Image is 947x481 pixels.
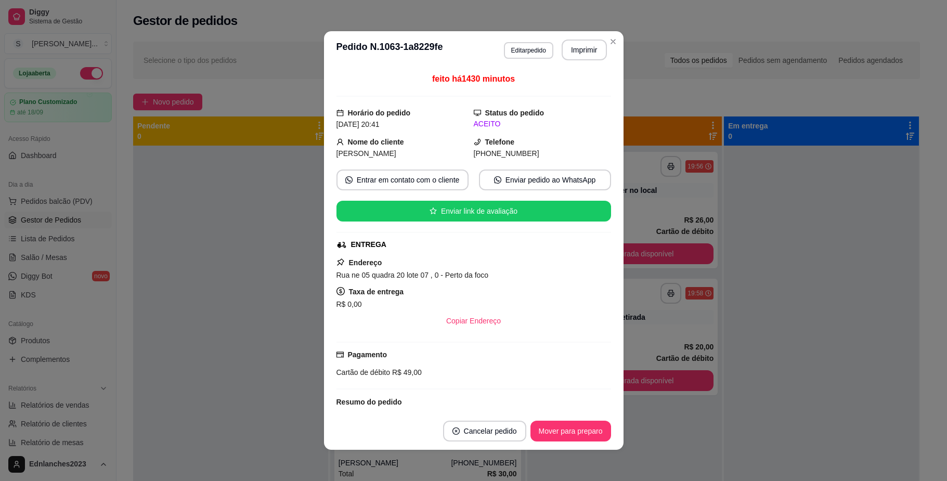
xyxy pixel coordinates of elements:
[336,368,391,376] span: Cartão de débito
[452,427,460,435] span: close-circle
[348,109,411,117] strong: Horário do pedido
[336,398,402,406] strong: Resumo do pedido
[348,138,404,146] strong: Nome do cliente
[485,138,515,146] strong: Telefone
[349,258,382,267] strong: Endereço
[336,201,611,222] button: starEnviar link de avaliação
[336,271,489,279] span: Rua ne 05 quadra 20 lote 07 , 0 - Perto da foco
[336,149,396,158] span: [PERSON_NAME]
[605,33,621,50] button: Close
[336,300,362,308] span: R$ 0,00
[474,138,481,146] span: phone
[336,287,345,295] span: dollar
[351,239,386,250] div: ENTREGA
[336,138,344,146] span: user
[345,176,353,184] span: whats-app
[504,42,553,59] button: Editarpedido
[348,350,387,359] strong: Pagamento
[530,421,611,441] button: Mover para preparo
[432,74,515,83] span: feito há 1430 minutos
[336,40,443,60] h3: Pedido N. 1063-1a8229fe
[349,288,404,296] strong: Taxa de entrega
[336,120,380,128] span: [DATE] 20:41
[438,310,509,331] button: Copiar Endereço
[562,40,607,60] button: Imprimir
[474,149,539,158] span: [PHONE_NUMBER]
[443,421,526,441] button: close-circleCancelar pedido
[336,258,345,266] span: pushpin
[336,170,469,190] button: whats-appEntrar em contato com o cliente
[336,351,344,358] span: credit-card
[430,207,437,215] span: star
[479,170,611,190] button: whats-appEnviar pedido ao WhatsApp
[485,109,544,117] strong: Status do pedido
[494,176,501,184] span: whats-app
[336,109,344,116] span: calendar
[474,109,481,116] span: desktop
[474,119,611,129] div: ACEITO
[390,368,422,376] span: R$ 49,00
